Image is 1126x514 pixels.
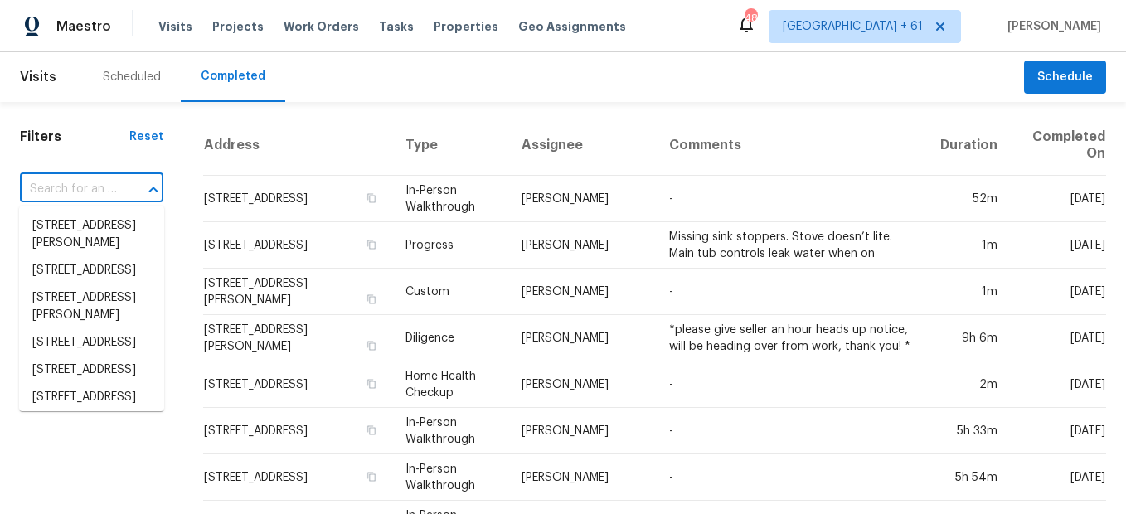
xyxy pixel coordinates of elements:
span: Schedule [1037,67,1093,88]
input: Search for an address... [20,177,117,202]
td: Diligence [392,315,509,361]
td: [PERSON_NAME] [508,361,656,408]
button: Copy Address [364,292,379,307]
th: Duration [927,115,1011,176]
span: Work Orders [284,18,359,35]
span: Visits [20,59,56,95]
td: [PERSON_NAME] [508,176,656,222]
div: Scheduled [103,69,161,85]
td: [DATE] [1011,408,1106,454]
td: Home Health Checkup [392,361,509,408]
button: Copy Address [364,376,379,391]
td: [PERSON_NAME] [508,454,656,501]
td: In-Person Walkthrough [392,408,509,454]
li: [STREET_ADDRESS] [19,356,164,384]
div: 480 [745,10,756,27]
td: Custom [392,269,509,315]
span: Geo Assignments [518,18,626,35]
td: 9h 6m [927,315,1011,361]
td: [DATE] [1011,269,1106,315]
td: 5h 33m [927,408,1011,454]
div: Reset [129,128,163,145]
th: Type [392,115,509,176]
td: - [656,269,927,315]
td: - [656,408,927,454]
td: 2m [927,361,1011,408]
td: [PERSON_NAME] [508,222,656,269]
li: [STREET_ADDRESS][PERSON_NAME] [19,212,164,257]
span: Projects [212,18,264,35]
td: - [656,361,927,408]
button: Schedule [1024,61,1106,95]
td: [DATE] [1011,454,1106,501]
td: [DATE] [1011,222,1106,269]
td: [STREET_ADDRESS] [203,176,392,222]
span: Visits [158,18,192,35]
div: Completed [201,68,265,85]
td: [DATE] [1011,361,1106,408]
td: In-Person Walkthrough [392,176,509,222]
td: [PERSON_NAME] [508,269,656,315]
td: [STREET_ADDRESS] [203,222,392,269]
td: [STREET_ADDRESS] [203,454,392,501]
li: [STREET_ADDRESS] [19,329,164,356]
button: Copy Address [364,191,379,206]
li: [STREET_ADDRESS][PERSON_NAME] [19,284,164,329]
td: [PERSON_NAME] [508,408,656,454]
span: Properties [434,18,498,35]
button: Close [142,178,165,201]
td: [DATE] [1011,176,1106,222]
th: Comments [656,115,927,176]
li: [STREET_ADDRESS] [19,384,164,411]
span: Maestro [56,18,111,35]
span: Tasks [379,21,414,32]
td: Missing sink stoppers. Stove doesn’t lite. Main tub controls leak water when on [656,222,927,269]
td: 1m [927,269,1011,315]
button: Copy Address [364,423,379,438]
button: Copy Address [364,469,379,484]
td: [STREET_ADDRESS] [203,361,392,408]
th: Address [203,115,392,176]
td: [STREET_ADDRESS][PERSON_NAME] [203,315,392,361]
th: Completed On [1011,115,1106,176]
span: [PERSON_NAME] [1001,18,1101,35]
h1: Filters [20,128,129,145]
span: [GEOGRAPHIC_DATA] + 61 [783,18,923,35]
td: 1m [927,222,1011,269]
button: Copy Address [364,338,379,353]
td: [DATE] [1011,315,1106,361]
td: [PERSON_NAME] [508,315,656,361]
button: Copy Address [364,237,379,252]
th: Assignee [508,115,656,176]
li: [STREET_ADDRESS] [19,257,164,284]
td: 52m [927,176,1011,222]
td: 5h 54m [927,454,1011,501]
td: [STREET_ADDRESS] [203,408,392,454]
td: [STREET_ADDRESS][PERSON_NAME] [203,269,392,315]
td: *please give seller an hour heads up notice, will be heading over from work, thank you! * [656,315,927,361]
td: - [656,454,927,501]
td: - [656,176,927,222]
td: In-Person Walkthrough [392,454,509,501]
td: Progress [392,222,509,269]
